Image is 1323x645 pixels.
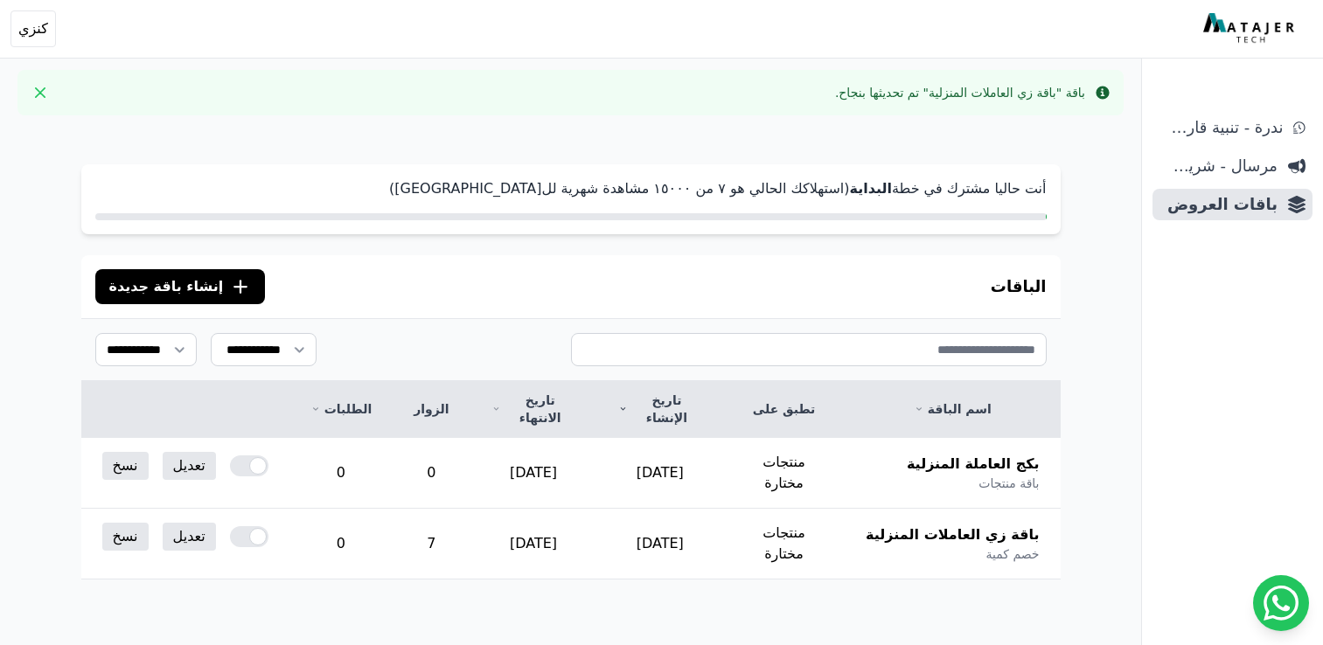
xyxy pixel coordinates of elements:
span: بكج العاملة المنزلية [907,454,1040,475]
a: نسخ [102,523,149,551]
img: MatajerTech Logo [1203,13,1299,45]
span: باقة منتجات [978,475,1039,492]
span: كنزي [18,18,48,39]
td: [DATE] [597,438,723,509]
th: الزوار [393,381,470,438]
td: [DATE] [470,509,597,579]
a: تاريخ الإنشاء [618,392,702,427]
span: مرسال - شريط دعاية [1159,154,1278,178]
span: ندرة - تنبية قارب علي النفاذ [1159,115,1283,140]
td: [DATE] [470,438,597,509]
td: 0 [289,438,393,509]
td: 0 [393,438,470,509]
button: كنزي [10,10,56,47]
span: باقة زي العاملات المنزلية [866,524,1039,545]
button: Close [26,79,54,107]
a: تعديل [163,523,216,551]
span: إنشاء باقة جديدة [109,276,224,297]
span: باقات العروض [1159,192,1278,217]
div: باقة "باقة زي العاملات المنزلية" تم تحديثها بنجاح. [835,84,1085,101]
p: أنت حاليا مشترك في خطة (استهلاكك الحالي هو ٧ من ١٥۰۰۰ مشاهدة شهرية لل[GEOGRAPHIC_DATA]) [95,178,1047,199]
a: اسم الباقة [866,400,1039,418]
td: [DATE] [597,509,723,579]
td: منتجات مختارة [723,438,845,509]
button: إنشاء باقة جديدة [95,269,266,304]
th: تطبق على [723,381,845,438]
strong: البداية [849,180,891,197]
a: تاريخ الانتهاء [491,392,576,427]
a: تعديل [163,452,216,480]
a: الطلبات [310,400,372,418]
td: 7 [393,509,470,579]
h3: الباقات [991,274,1047,299]
td: 0 [289,509,393,579]
a: نسخ [102,452,149,480]
td: منتجات مختارة [723,509,845,579]
span: خصم كمية [985,545,1039,563]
